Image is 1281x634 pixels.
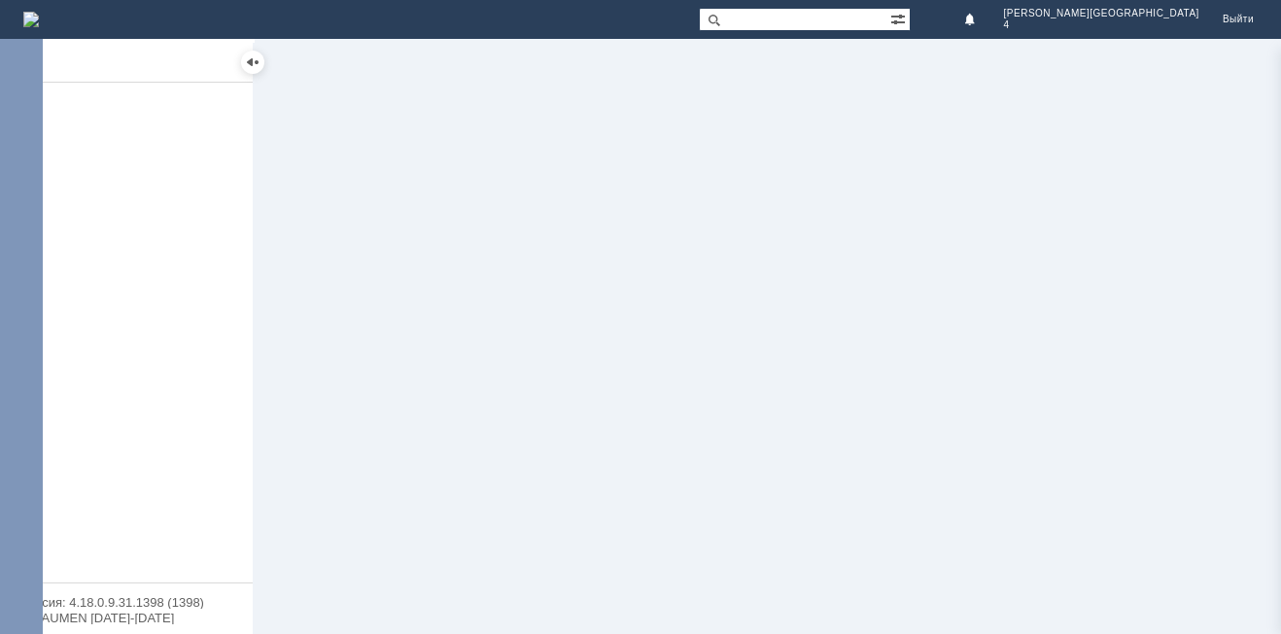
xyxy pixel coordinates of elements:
div: Скрыть меню [241,51,264,74]
span: [PERSON_NAME][GEOGRAPHIC_DATA] [1004,8,1199,19]
span: 4 [1004,19,1010,31]
a: Перейти на домашнюю страницу [23,12,39,27]
div: Версия: 4.18.0.9.31.1398 (1398) [19,596,233,609]
span: Расширенный поиск [890,9,910,27]
div: © NAUMEN [DATE]-[DATE] [19,612,233,624]
img: logo [23,12,39,27]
